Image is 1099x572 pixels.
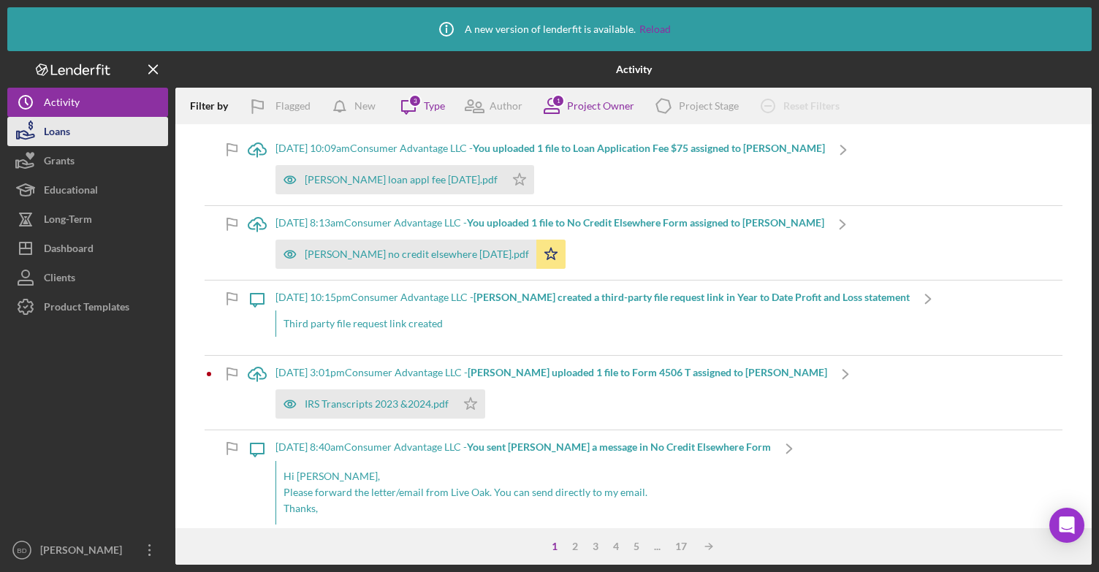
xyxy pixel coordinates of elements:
[467,216,824,229] b: You uploaded 1 file to No Credit Elsewhere Form assigned to [PERSON_NAME]
[668,541,694,552] div: 17
[473,142,825,154] b: You uploaded 1 file to Loan Application Fee $75 assigned to [PERSON_NAME]
[565,541,585,552] div: 2
[490,100,522,112] div: Author
[7,263,168,292] button: Clients
[275,240,566,269] button: [PERSON_NAME] no credit elsewhere [DATE].pdf
[44,234,94,267] div: Dashboard
[275,367,827,378] div: [DATE] 3:01pm Consumer Advantage LLC -
[275,310,910,337] div: Third party file request link created
[7,88,168,117] button: Activity
[37,535,132,568] div: [PERSON_NAME]
[44,117,70,150] div: Loans
[44,292,129,325] div: Product Templates
[606,541,626,552] div: 4
[626,541,647,552] div: 5
[190,100,239,112] div: Filter by
[239,206,861,280] a: [DATE] 8:13amConsumer Advantage LLC -You uploaded 1 file to No Credit Elsewhere Form assigned to ...
[239,91,325,121] button: Flagged
[239,356,864,430] a: [DATE] 3:01pmConsumer Advantage LLC -[PERSON_NAME] uploaded 1 file to Form 4506 T assigned to [PE...
[474,291,910,303] b: [PERSON_NAME] created a third-party file request link in Year to Date Profit and Loss statement
[7,146,168,175] button: Grants
[544,541,565,552] div: 1
[44,146,75,179] div: Grants
[44,263,75,296] div: Clients
[284,500,764,516] p: Thanks,
[616,64,652,75] b: Activity
[284,468,764,484] p: Hi [PERSON_NAME],
[468,366,827,378] b: [PERSON_NAME] uploaded 1 file to Form 4506 T assigned to [PERSON_NAME]
[679,100,739,112] div: Project Stage
[639,23,671,35] a: Reload
[325,91,390,121] button: New
[750,91,854,121] button: Reset Filters
[275,291,910,303] div: [DATE] 10:15pm Consumer Advantage LLC -
[275,91,311,121] div: Flagged
[552,94,565,107] div: 1
[467,441,771,453] b: You sent [PERSON_NAME] a message in No Credit Elsewhere Form
[7,117,168,146] button: Loans
[7,234,168,263] button: Dashboard
[305,398,449,410] div: IRS Transcripts 2023 &2024.pdf
[647,541,668,552] div: ...
[424,100,445,112] div: Type
[305,248,529,260] div: [PERSON_NAME] no credit elsewhere [DATE].pdf
[44,175,98,208] div: Educational
[275,389,485,419] button: IRS Transcripts 2023 &2024.pdf
[428,11,671,47] div: A new version of lenderfit is available.
[7,175,168,205] button: Educational
[275,441,771,453] div: [DATE] 8:40am Consumer Advantage LLC -
[567,100,634,112] div: Project Owner
[239,430,807,542] a: [DATE] 8:40amConsumer Advantage LLC -You sent [PERSON_NAME] a message in No Credit Elsewhere Form...
[284,484,764,500] p: Please forward the letter/email from Live Oak. You can send directly to my email.
[585,541,606,552] div: 3
[783,91,840,121] div: Reset Filters
[44,205,92,237] div: Long-Term
[239,131,862,205] a: [DATE] 10:09amConsumer Advantage LLC -You uploaded 1 file to Loan Application Fee $75 assigned to...
[239,281,946,355] a: [DATE] 10:15pmConsumer Advantage LLC -[PERSON_NAME] created a third-party file request link in Ye...
[7,535,168,565] button: BD[PERSON_NAME]
[275,165,534,194] button: [PERSON_NAME] loan appl fee [DATE].pdf
[44,88,80,121] div: Activity
[17,546,26,554] text: BD
[7,292,168,321] button: Product Templates
[275,217,824,229] div: [DATE] 8:13am Consumer Advantage LLC -
[354,91,376,121] div: New
[1049,508,1084,543] div: Open Intercom Messenger
[408,94,422,107] div: 3
[275,142,825,154] div: [DATE] 10:09am Consumer Advantage LLC -
[7,205,168,234] button: Long-Term
[305,174,498,186] div: [PERSON_NAME] loan appl fee [DATE].pdf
